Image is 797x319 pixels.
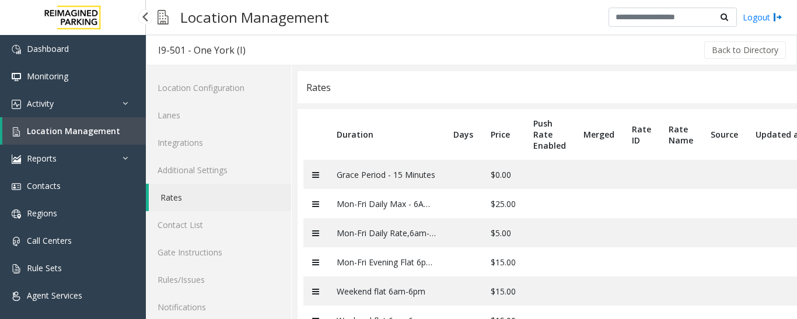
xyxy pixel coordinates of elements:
[482,276,525,306] td: $15.00
[328,160,445,189] td: Grace Period - 15 Minutes
[2,117,146,145] a: Location Management
[27,43,69,54] span: Dashboard
[12,45,21,54] img: 'icon'
[12,292,21,301] img: 'icon'
[702,109,747,160] th: Source
[328,276,445,306] td: Weekend flat 6am-6pm
[12,72,21,82] img: 'icon'
[773,11,782,23] img: logout
[328,218,445,247] td: Mon-Fri Daily Rate,6am-6pm - hourly
[174,3,335,31] h3: Location Management
[27,98,54,109] span: Activity
[12,237,21,246] img: 'icon'
[482,247,525,276] td: $15.00
[482,109,525,160] th: Price
[12,264,21,274] img: 'icon'
[146,101,291,129] a: Lanes
[306,80,331,95] div: Rates
[146,211,291,239] a: Contact List
[27,180,61,191] span: Contacts
[146,239,291,266] a: Gate Instructions
[482,218,525,247] td: $5.00
[445,109,482,160] th: Days
[743,11,782,23] a: Logout
[27,208,57,219] span: Regions
[704,41,786,59] button: Back to Directory
[525,109,575,160] th: Push Rate Enabled
[575,109,623,160] th: Merged
[146,266,291,293] a: Rules/Issues
[146,74,291,101] a: Location Configuration
[158,43,246,58] div: I9-501 - One York (I)
[146,129,291,156] a: Integrations
[660,109,702,160] th: Rate Name
[328,189,445,218] td: Mon-Fri Daily Max - 6AM - 6PM
[27,71,68,82] span: Monitoring
[12,182,21,191] img: 'icon'
[27,235,72,246] span: Call Centers
[328,109,445,160] th: Duration
[12,155,21,164] img: 'icon'
[27,262,62,274] span: Rule Sets
[149,184,291,211] a: Rates
[27,153,57,164] span: Reports
[27,290,82,301] span: Agent Services
[27,125,120,136] span: Location Management
[328,247,445,276] td: Mon-Fri Evening Flat 6pm-6am
[12,100,21,109] img: 'icon'
[482,189,525,218] td: $25.00
[146,156,291,184] a: Additional Settings
[12,209,21,219] img: 'icon'
[482,160,525,189] td: $0.00
[158,3,169,31] img: pageIcon
[12,127,21,136] img: 'icon'
[623,109,660,160] th: Rate ID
